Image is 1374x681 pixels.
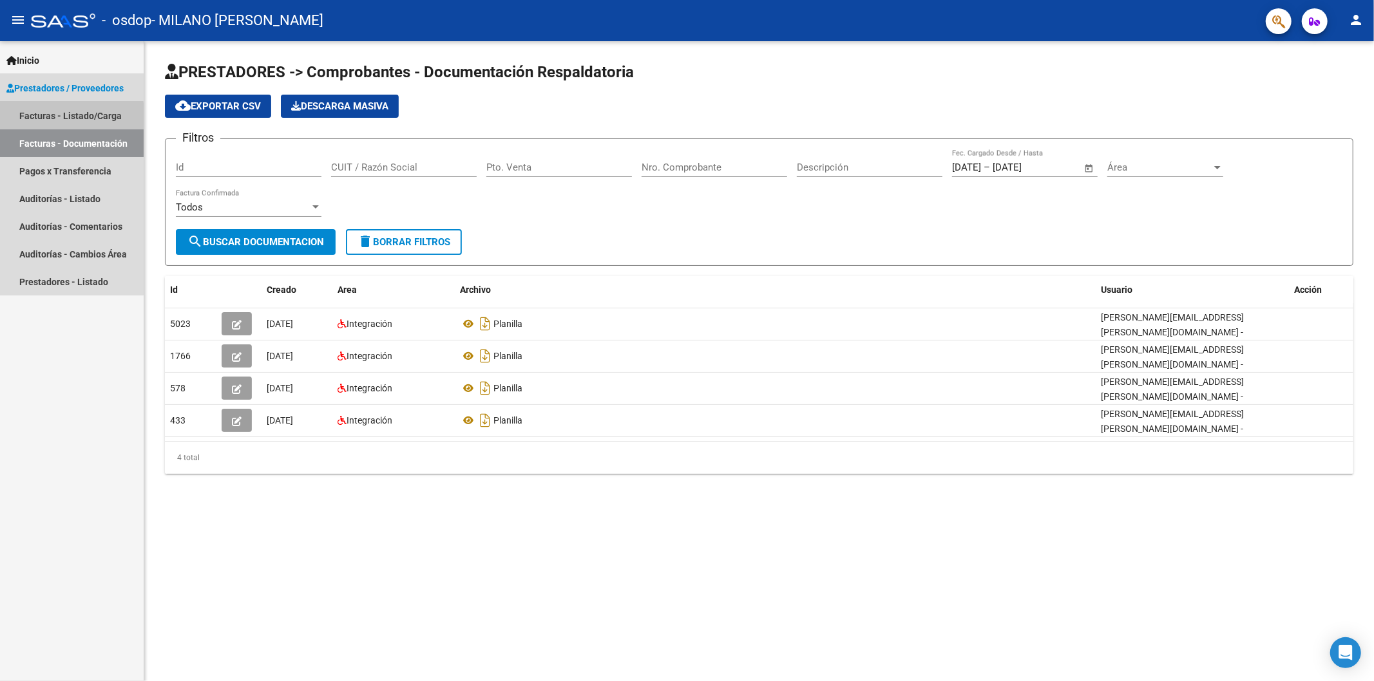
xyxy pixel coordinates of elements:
[6,53,39,68] span: Inicio
[477,410,493,431] i: Descargar documento
[267,319,293,329] span: [DATE]
[1096,276,1289,304] datatable-header-cell: Usuario
[102,6,151,35] span: - osdop
[1101,312,1244,352] span: [PERSON_NAME][EMAIL_ADDRESS][PERSON_NAME][DOMAIN_NAME] - [PERSON_NAME]
[346,229,462,255] button: Borrar Filtros
[1289,276,1353,304] datatable-header-cell: Acción
[1294,285,1322,295] span: Acción
[176,201,203,213] span: Todos
[347,415,392,425] span: Integración
[1348,12,1364,28] mat-icon: person
[281,95,399,118] app-download-masive: Descarga masiva de comprobantes (adjuntos)
[281,95,399,118] button: Descarga Masiva
[170,383,186,393] span: 578
[493,415,522,425] span: Planilla
[175,98,191,113] mat-icon: cloud_download
[267,383,293,393] span: [DATE]
[493,351,522,361] span: Planilla
[1082,161,1097,176] button: Open calendar
[460,285,491,295] span: Archivo
[1101,409,1244,449] span: [PERSON_NAME][EMAIL_ADDRESS][PERSON_NAME][DOMAIN_NAME] - [PERSON_NAME]
[6,81,124,95] span: Prestadores / Proveedores
[477,378,493,398] i: Descargar documento
[347,383,392,393] span: Integración
[151,6,323,35] span: - MILANO [PERSON_NAME]
[493,319,522,329] span: Planilla
[493,383,522,393] span: Planilla
[1101,377,1244,416] span: [PERSON_NAME][EMAIL_ADDRESS][PERSON_NAME][DOMAIN_NAME] - [PERSON_NAME]
[176,129,220,147] h3: Filtros
[347,319,392,329] span: Integración
[358,236,450,248] span: Borrar Filtros
[993,162,1055,173] input: Fecha fin
[165,63,634,81] span: PRESTADORES -> Comprobantes - Documentación Respaldatoria
[187,236,324,248] span: Buscar Documentacion
[267,351,293,361] span: [DATE]
[165,95,271,118] button: Exportar CSV
[170,351,191,361] span: 1766
[455,276,1096,304] datatable-header-cell: Archivo
[170,285,178,295] span: Id
[176,229,336,255] button: Buscar Documentacion
[165,276,216,304] datatable-header-cell: Id
[262,276,332,304] datatable-header-cell: Creado
[477,346,493,366] i: Descargar documento
[952,162,981,173] input: Fecha inicio
[358,234,373,249] mat-icon: delete
[984,162,990,173] span: –
[338,285,357,295] span: Area
[175,100,261,112] span: Exportar CSV
[347,351,392,361] span: Integración
[170,415,186,425] span: 433
[10,12,26,28] mat-icon: menu
[1107,162,1212,173] span: Área
[1101,344,1244,384] span: [PERSON_NAME][EMAIL_ADDRESS][PERSON_NAME][DOMAIN_NAME] - [PERSON_NAME]
[477,313,493,334] i: Descargar documento
[267,285,296,295] span: Creado
[332,276,455,304] datatable-header-cell: Area
[1101,285,1132,295] span: Usuario
[165,442,1353,474] div: 4 total
[187,234,203,249] mat-icon: search
[170,319,191,329] span: 5023
[291,100,388,112] span: Descarga Masiva
[1330,637,1361,668] div: Open Intercom Messenger
[267,415,293,425] span: [DATE]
